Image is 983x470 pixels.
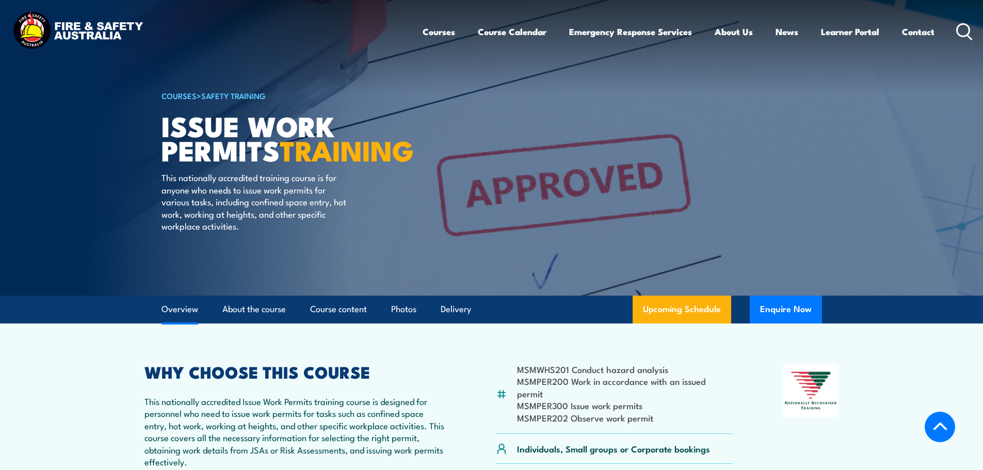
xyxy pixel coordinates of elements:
li: MSMPER202 Observe work permit [517,412,733,424]
li: MSMPER300 Issue work permits [517,399,733,411]
p: This nationally accredited Issue Work Permits training course is designed for personnel who need ... [144,395,446,467]
strong: TRAINING [280,128,414,171]
h1: Issue Work Permits [162,114,416,161]
h6: > [162,89,416,102]
a: About the course [222,296,286,323]
li: MSMPER200 Work in accordance with an issued permit [517,375,733,399]
a: Emergency Response Services [569,18,692,45]
a: Course content [310,296,367,323]
p: Individuals, Small groups or Corporate bookings [517,443,710,455]
a: Photos [391,296,416,323]
p: This nationally accredited training course is for anyone who needs to issue work permits for vari... [162,171,350,232]
a: Course Calendar [478,18,546,45]
li: MSMWHS201 Conduct hazard analysis [517,363,733,375]
a: Learner Portal [821,18,879,45]
img: Nationally Recognised Training logo. [783,364,839,417]
h2: WHY CHOOSE THIS COURSE [144,364,446,379]
a: About Us [715,18,753,45]
a: Delivery [441,296,471,323]
a: Safety Training [201,90,266,101]
a: Overview [162,296,198,323]
a: Contact [902,18,934,45]
a: Courses [423,18,455,45]
button: Enquire Now [750,296,822,323]
a: News [776,18,798,45]
a: COURSES [162,90,197,101]
a: Upcoming Schedule [633,296,731,323]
